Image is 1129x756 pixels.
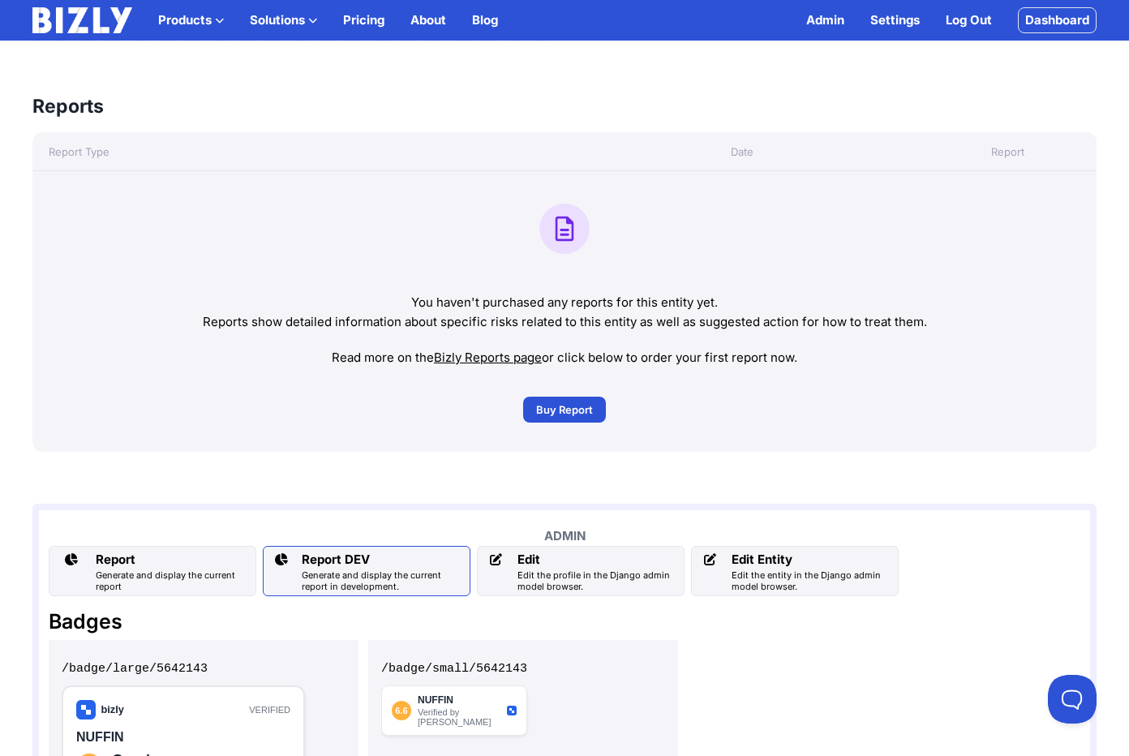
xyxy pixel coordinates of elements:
[732,569,891,592] div: Edit the entity in the Django admin model browser.
[523,397,606,423] a: Buy Report
[36,22,119,41] div: Verified by [PERSON_NAME]
[32,93,104,119] h3: Reports
[302,569,463,592] div: Generate and display the current report in development.
[472,11,498,30] a: Blog
[15,44,229,61] div: NUFFIN
[32,144,564,160] div: Report Type
[39,18,62,30] text: bizly
[96,550,249,569] div: Report
[45,293,1084,312] p: You haven't purchased any reports for this entity yet.
[15,68,41,94] div: 6.60
[410,11,446,30] a: About
[45,312,1084,332] p: Reports show detailed information about specific risks related to this entity as well as suggeste...
[1018,7,1097,33] a: Dashboard
[691,546,899,596] a: Edit Entity Edit the entity in the Django admin model browser.
[732,550,891,569] div: Edit Entity
[158,11,224,30] button: Products
[806,11,844,30] a: Admin
[49,546,256,596] a: Report Generate and display the current report
[62,653,346,685] pre: /badge/large/5642143
[11,15,30,35] div: 6.6
[381,653,665,685] pre: /badge/small/5642143
[434,350,542,365] a: Bizly Reports page
[302,550,463,569] div: Report DEV
[517,550,677,569] div: Edit
[36,9,119,20] div: NUFFIN
[49,609,1080,634] h2: Badges
[517,569,677,592] div: Edit the profile in the Django admin model browser.
[250,11,317,30] button: Solutions
[1048,675,1097,724] iframe: Toggle Customer Support
[343,11,384,30] a: Pricing
[50,82,229,95] div: Score: 6.6
[564,144,919,160] div: Date
[49,526,1080,546] div: ADMIN
[187,19,229,29] span: VERIFIED
[96,569,249,592] div: Generate and display the current report
[919,144,1097,160] div: Report
[45,348,1084,367] p: Read more on the or click below to order your first report now.
[263,546,470,596] a: Report DEV Generate and display the current report in development.
[536,402,593,418] span: Buy Report
[477,546,685,596] a: Edit Edit the profile in the Django admin model browser.
[946,11,992,30] a: Log Out
[15,101,229,111] div: Powered by Bizly Risk Intelligence
[50,67,229,82] div: Good
[870,11,920,30] a: Settings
